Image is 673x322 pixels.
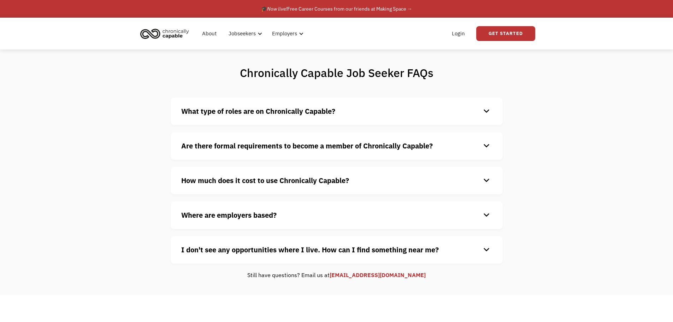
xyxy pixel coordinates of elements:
[229,29,256,38] div: Jobseekers
[198,22,221,45] a: About
[138,26,191,41] img: Chronically Capable logo
[448,22,469,45] a: Login
[267,6,287,12] em: Now live!
[181,245,439,254] strong: I don't see any opportunities where I live. How can I find something near me?
[481,210,492,221] div: keyboard_arrow_down
[481,245,492,255] div: keyboard_arrow_down
[212,66,461,80] h1: Chronically Capable Job Seeker FAQs
[481,141,492,151] div: keyboard_arrow_down
[171,271,503,279] div: Still have questions? Email us at
[481,106,492,117] div: keyboard_arrow_down
[330,271,426,279] a: [EMAIL_ADDRESS][DOMAIN_NAME]
[268,22,306,45] div: Employers
[138,26,194,41] a: home
[476,26,535,41] a: Get Started
[181,176,349,185] strong: How much does it cost to use Chronically Capable?
[181,106,335,116] strong: What type of roles are on Chronically Capable?
[481,175,492,186] div: keyboard_arrow_down
[272,29,297,38] div: Employers
[181,210,277,220] strong: Where are employers based?
[261,5,412,13] div: 🎓 Free Career Courses from our friends at Making Space →
[181,141,433,151] strong: Are there formal requirements to become a member of Chronically Capable?
[224,22,264,45] div: Jobseekers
